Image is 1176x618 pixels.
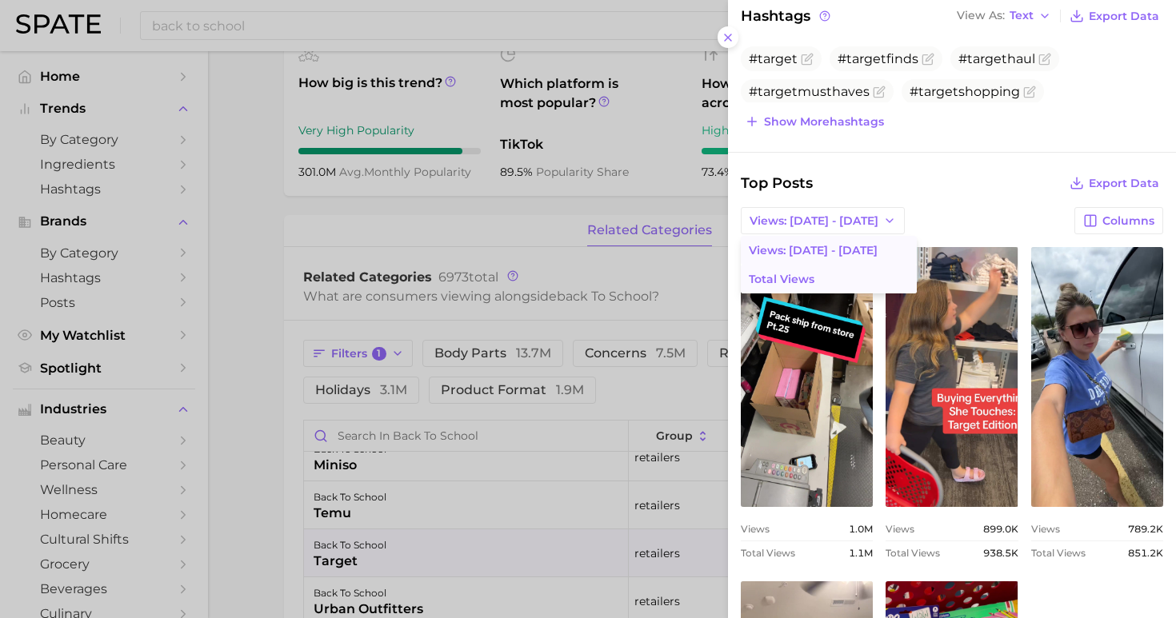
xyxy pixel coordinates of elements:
[1074,207,1163,234] button: Columns
[849,547,873,559] span: 1.1m
[886,523,914,535] span: Views
[1066,172,1163,194] button: Export Data
[741,236,917,293] ul: Views: [DATE] - [DATE]
[750,214,878,228] span: Views: [DATE] - [DATE]
[801,53,814,66] button: Flag as miscategorized or irrelevant
[741,547,795,559] span: Total Views
[1038,53,1051,66] button: Flag as miscategorized or irrelevant
[983,547,1018,559] span: 938.5k
[1102,214,1154,228] span: Columns
[741,5,833,27] span: Hashtags
[958,51,1035,66] span: #targethaul
[749,244,878,257] span: Views: [DATE] - [DATE]
[849,523,873,535] span: 1.0m
[741,110,888,133] button: Show morehashtags
[1031,547,1086,559] span: Total Views
[741,172,813,194] span: Top Posts
[741,207,905,234] button: Views: [DATE] - [DATE]
[1089,177,1159,190] span: Export Data
[1066,5,1163,27] button: Export Data
[749,273,814,286] span: Total Views
[1128,547,1163,559] span: 851.2k
[749,84,870,99] span: #targetmusthaves
[1089,10,1159,23] span: Export Data
[749,51,798,66] span: #target
[741,523,770,535] span: Views
[838,51,918,66] span: #targetfinds
[953,6,1055,26] button: View AsText
[873,86,886,98] button: Flag as miscategorized or irrelevant
[886,547,940,559] span: Total Views
[922,53,934,66] button: Flag as miscategorized or irrelevant
[957,11,1005,20] span: View As
[910,84,1020,99] span: #targetshopping
[1128,523,1163,535] span: 789.2k
[1031,523,1060,535] span: Views
[764,115,884,129] span: Show more hashtags
[1023,86,1036,98] button: Flag as miscategorized or irrelevant
[1010,11,1034,20] span: Text
[983,523,1018,535] span: 899.0k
